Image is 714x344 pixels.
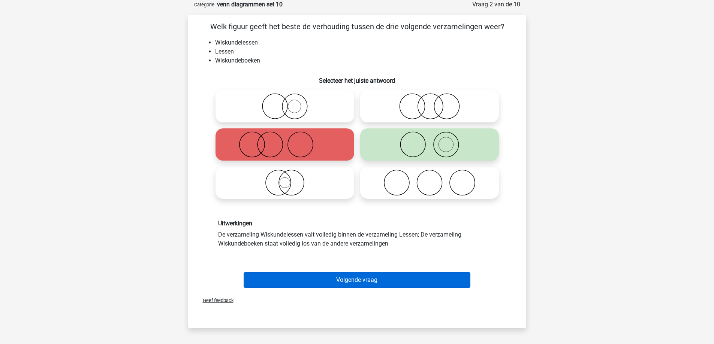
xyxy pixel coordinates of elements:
button: Volgende vraag [244,272,470,288]
h6: Uitwerkingen [218,220,496,227]
small: Categorie: [194,2,216,7]
p: Welk figuur geeft het beste de verhouding tussen de drie volgende verzamelingen weer? [200,21,514,32]
li: Wiskundelessen [215,38,514,47]
li: Lessen [215,47,514,56]
div: De verzameling Wiskundelessen valt volledig binnen de verzameling Lessen; De verzameling Wiskunde... [213,220,502,248]
span: Geef feedback [197,298,234,303]
strong: venn diagrammen set 10 [217,1,283,8]
li: Wiskundeboeken [215,56,514,65]
h6: Selecteer het juiste antwoord [200,71,514,84]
